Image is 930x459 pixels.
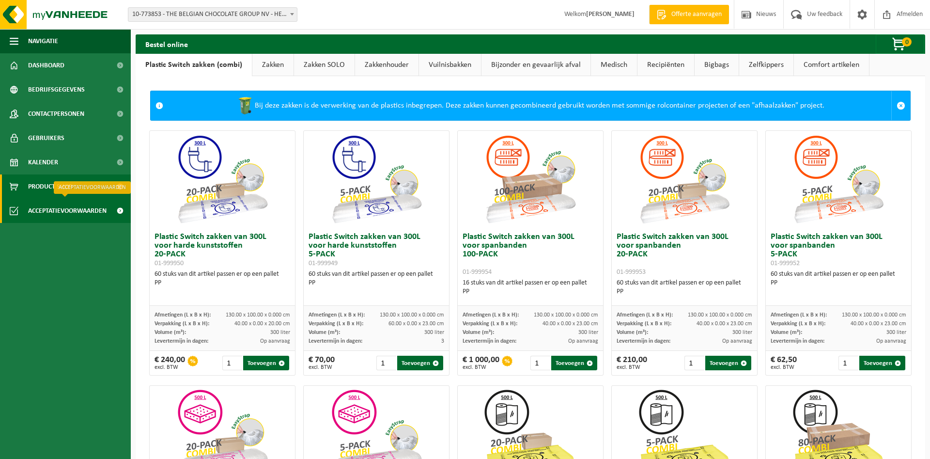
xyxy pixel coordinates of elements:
[155,330,186,335] span: Volume (m³):
[309,233,444,268] h3: Plastic Switch zakken van 300L voor harde kunststoffen 5-PACK
[155,338,208,344] span: Levertermijn in dagen:
[617,330,648,335] span: Volume (m³):
[155,279,290,287] div: PP
[732,330,752,335] span: 300 liter
[617,356,647,370] div: € 210,00
[155,364,185,370] span: excl. BTW
[790,131,887,228] img: 01-999952
[243,356,289,370] button: Toevoegen
[542,321,598,327] span: 40.00 x 0.00 x 23.00 cm
[309,356,335,370] div: € 70,00
[649,5,729,24] a: Offerte aanvragen
[695,54,739,76] a: Bigbags
[168,91,891,120] div: Bij deze zakken is de verwerking van de plastics inbegrepen. Deze zakken kunnen gecombineerd gebr...
[771,330,802,335] span: Volume (m³):
[771,338,824,344] span: Levertermijn in dagen:
[771,321,825,327] span: Verpakking (L x B x H):
[28,102,84,126] span: Contactpersonen
[463,279,598,296] div: 16 stuks van dit artikel passen er op een pallet
[771,312,827,318] span: Afmetingen (L x B x H):
[617,233,752,276] h3: Plastic Switch zakken van 300L voor spanbanden 20-PACK
[771,364,797,370] span: excl. BTW
[380,312,444,318] span: 130.00 x 100.00 x 0.000 cm
[794,54,869,76] a: Comfort artikelen
[705,356,751,370] button: Toevoegen
[568,338,598,344] span: Op aanvraag
[842,312,906,318] span: 130.00 x 100.00 x 0.000 cm
[252,54,294,76] a: Zakken
[309,260,338,267] span: 01-999949
[309,312,365,318] span: Afmetingen (L x B x H):
[28,29,58,53] span: Navigatie
[376,356,396,370] input: 1
[309,338,362,344] span: Levertermijn in dagen:
[294,54,355,76] a: Zakken SOLO
[617,312,673,318] span: Afmetingen (L x B x H):
[155,270,290,287] div: 60 stuks van dit artikel passen er op een pallet
[28,126,64,150] span: Gebruikers
[174,131,271,228] img: 01-999950
[260,338,290,344] span: Op aanvraag
[617,279,752,296] div: 60 stuks van dit artikel passen er op een pallet
[234,321,290,327] span: 40.00 x 0.00 x 20.00 cm
[309,364,335,370] span: excl. BTW
[441,338,444,344] span: 3
[155,321,209,327] span: Verpakking (L x B x H):
[136,34,198,53] h2: Bestel online
[309,330,340,335] span: Volume (m³):
[617,269,646,276] span: 01-999953
[155,356,185,370] div: € 240,00
[551,356,597,370] button: Toevoegen
[669,10,724,19] span: Offerte aanvragen
[859,356,905,370] button: Toevoegen
[463,330,494,335] span: Volume (m³):
[222,356,242,370] input: 1
[388,321,444,327] span: 60.00 x 0.00 x 23.00 cm
[309,279,444,287] div: PP
[530,356,550,370] input: 1
[155,260,184,267] span: 01-999950
[851,321,906,327] span: 40.00 x 0.00 x 23.00 cm
[28,174,72,199] span: Product Shop
[771,279,906,287] div: PP
[586,11,635,18] strong: [PERSON_NAME]
[309,270,444,287] div: 60 stuks van dit artikel passen er op een pallet
[155,233,290,268] h3: Plastic Switch zakken van 300L voor harde kunststoffen 20-PACK
[617,321,671,327] span: Verpakking (L x B x H):
[128,7,297,22] span: 10-773853 - THE BELGIAN CHOCOLATE GROUP NV - HERENTALS
[617,338,670,344] span: Levertermijn in dagen:
[739,54,793,76] a: Zelfkippers
[424,330,444,335] span: 300 liter
[637,54,694,76] a: Recipiënten
[463,356,499,370] div: € 1 000,00
[328,131,425,228] img: 01-999949
[617,364,647,370] span: excl. BTW
[771,356,797,370] div: € 62,50
[481,54,590,76] a: Bijzonder en gevaarlijk afval
[578,330,598,335] span: 300 liter
[270,330,290,335] span: 300 liter
[226,312,290,318] span: 130.00 x 100.00 x 0.000 cm
[771,233,906,268] h3: Plastic Switch zakken van 300L voor spanbanden 5-PACK
[617,287,752,296] div: PP
[591,54,637,76] a: Medisch
[722,338,752,344] span: Op aanvraag
[891,91,910,120] a: Sluit melding
[463,338,516,344] span: Levertermijn in dagen:
[771,270,906,287] div: 60 stuks van dit artikel passen er op een pallet
[28,78,85,102] span: Bedrijfsgegevens
[886,330,906,335] span: 300 liter
[28,199,107,223] span: Acceptatievoorwaarden
[397,356,443,370] button: Toevoegen
[309,321,363,327] span: Verpakking (L x B x H):
[771,260,800,267] span: 01-999952
[876,338,906,344] span: Op aanvraag
[235,96,255,115] img: WB-0240-HPE-GN-50.png
[155,312,211,318] span: Afmetingen (L x B x H):
[463,312,519,318] span: Afmetingen (L x B x H):
[688,312,752,318] span: 130.00 x 100.00 x 0.000 cm
[463,233,598,276] h3: Plastic Switch zakken van 300L voor spanbanden 100-PACK
[684,356,704,370] input: 1
[28,150,58,174] span: Kalender
[419,54,481,76] a: Vuilnisbakken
